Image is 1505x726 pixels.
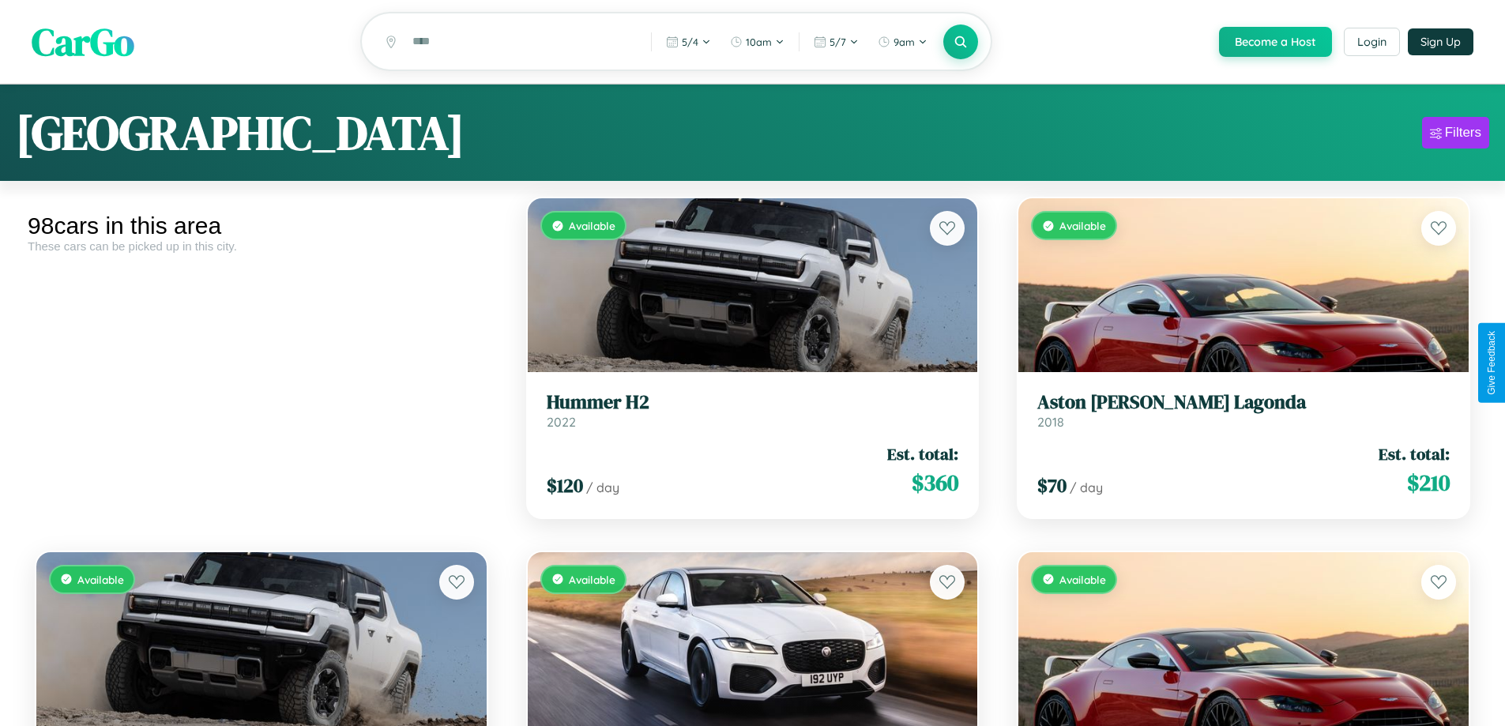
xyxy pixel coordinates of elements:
a: Hummer H22022 [547,391,959,430]
span: 9am [894,36,915,48]
span: Available [1059,573,1106,586]
button: Login [1344,28,1400,56]
span: $ 210 [1407,467,1450,498]
span: $ 360 [912,467,958,498]
button: Sign Up [1408,28,1473,55]
div: These cars can be picked up in this city. [28,239,495,253]
button: 9am [870,29,935,55]
span: 2022 [547,414,576,430]
button: 10am [722,29,792,55]
button: Become a Host [1219,27,1332,57]
span: Est. total: [887,442,958,465]
h3: Hummer H2 [547,391,959,414]
div: Give Feedback [1486,331,1497,395]
span: Available [569,219,615,232]
span: / day [586,480,619,495]
h1: [GEOGRAPHIC_DATA] [16,100,465,165]
span: 5 / 7 [830,36,846,48]
span: Est. total: [1379,442,1450,465]
span: Available [77,573,124,586]
span: / day [1070,480,1103,495]
span: 5 / 4 [682,36,698,48]
button: 5/4 [658,29,719,55]
h3: Aston [PERSON_NAME] Lagonda [1037,391,1450,414]
a: Aston [PERSON_NAME] Lagonda2018 [1037,391,1450,430]
span: Available [569,573,615,586]
button: Filters [1422,117,1489,149]
span: 2018 [1037,414,1064,430]
span: Available [1059,219,1106,232]
span: CarGo [32,16,134,68]
span: $ 120 [547,472,583,498]
div: Filters [1445,125,1481,141]
span: 10am [746,36,772,48]
div: 98 cars in this area [28,213,495,239]
button: 5/7 [806,29,867,55]
span: $ 70 [1037,472,1067,498]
